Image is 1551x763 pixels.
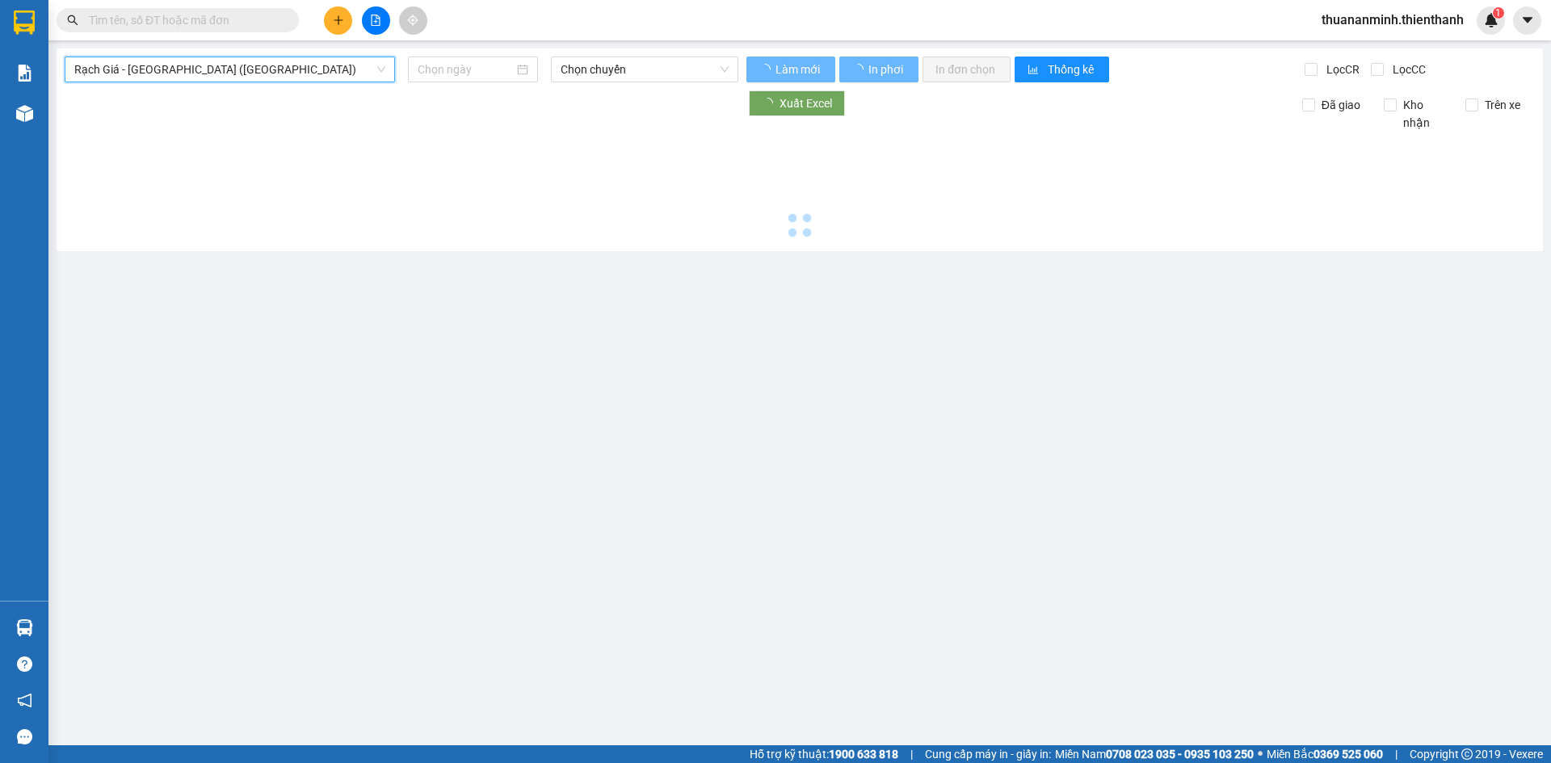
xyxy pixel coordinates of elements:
input: Chọn ngày [418,61,514,78]
span: In phơi [868,61,906,78]
button: caret-down [1513,6,1541,35]
span: Hỗ trợ kỹ thuật: [750,745,898,763]
span: copyright [1461,748,1473,760]
span: Miền Nam [1055,745,1254,763]
span: Chọn chuyến [561,57,729,82]
span: notification [17,693,32,708]
span: Trên xe [1478,96,1527,114]
span: thuananminh.thienthanh [1309,10,1477,30]
input: Tìm tên, số ĐT hoặc mã đơn [89,11,280,29]
img: warehouse-icon [16,105,33,122]
span: Lọc CC [1386,61,1428,78]
span: search [67,15,78,26]
button: In phơi [839,57,918,82]
span: plus [333,15,344,26]
strong: 0369 525 060 [1314,748,1383,761]
span: aim [407,15,418,26]
button: plus [324,6,352,35]
span: bar-chart [1028,64,1041,77]
span: file-add [370,15,381,26]
span: Kho nhận [1397,96,1453,132]
strong: 0708 023 035 - 0935 103 250 [1106,748,1254,761]
button: Xuất Excel [749,90,845,116]
sup: 1 [1493,7,1504,19]
span: ⚪️ [1258,751,1263,757]
span: | [1395,745,1398,763]
span: loading [759,64,773,75]
span: question-circle [17,656,32,672]
span: 1 [1495,7,1501,19]
span: Miền Bắc [1267,745,1383,763]
span: caret-down [1520,13,1535,27]
button: In đơn chọn [923,57,1011,82]
span: Thống kê [1048,61,1096,78]
span: Làm mới [775,61,822,78]
button: aim [399,6,427,35]
button: bar-chartThống kê [1015,57,1109,82]
span: Cung cấp máy in - giấy in: [925,745,1051,763]
span: Đã giao [1315,96,1367,114]
img: logo-vxr [14,10,35,35]
span: Rạch Giá - Sài Gòn (Hàng Hoá) [74,57,385,82]
button: file-add [362,6,390,35]
img: warehouse-icon [16,619,33,636]
strong: 1900 633 818 [829,748,898,761]
span: Lọc CR [1320,61,1362,78]
span: | [910,745,913,763]
span: loading [852,64,866,75]
span: message [17,729,32,744]
button: Làm mới [746,57,835,82]
img: solution-icon [16,65,33,82]
img: icon-new-feature [1484,13,1498,27]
